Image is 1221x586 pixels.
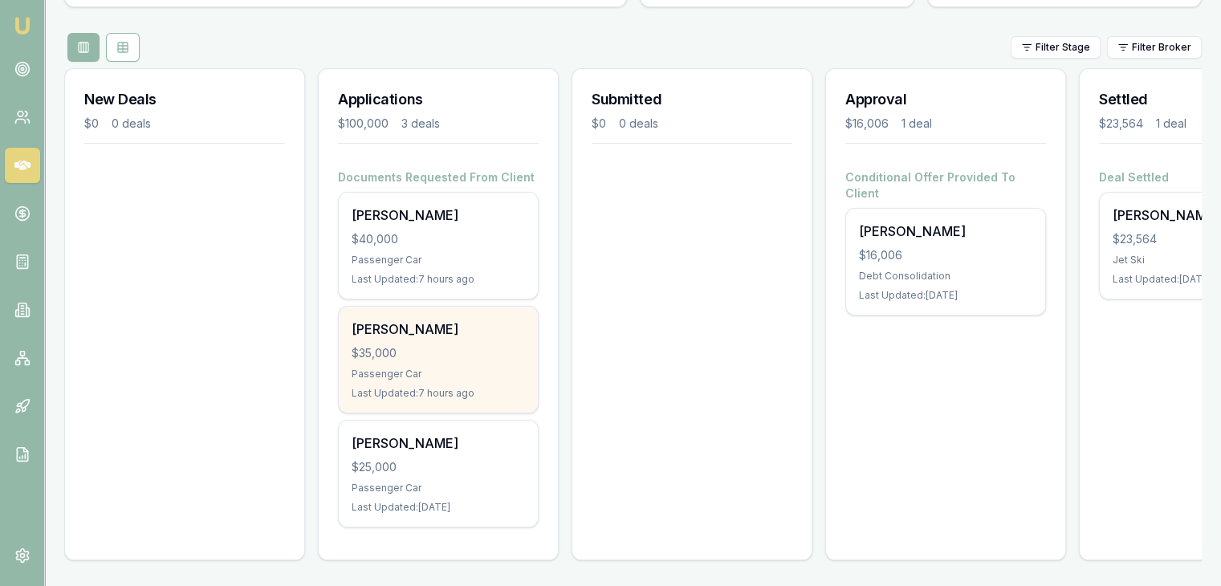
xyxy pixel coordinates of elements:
[902,116,932,132] div: 1 deal
[352,206,525,225] div: [PERSON_NAME]
[1099,116,1143,132] div: $23,564
[845,116,889,132] div: $16,006
[352,482,525,494] div: Passenger Car
[352,433,525,453] div: [PERSON_NAME]
[1156,116,1186,132] div: 1 deal
[859,222,1032,241] div: [PERSON_NAME]
[338,88,539,111] h3: Applications
[338,116,389,132] div: $100,000
[84,88,285,111] h3: New Deals
[1132,41,1191,54] span: Filter Broker
[84,116,99,132] div: $0
[401,116,440,132] div: 3 deals
[112,116,151,132] div: 0 deals
[619,116,658,132] div: 0 deals
[352,319,525,339] div: [PERSON_NAME]
[352,368,525,380] div: Passenger Car
[592,88,792,111] h3: Submitted
[1011,36,1101,59] button: Filter Stage
[352,387,525,400] div: Last Updated: 7 hours ago
[352,345,525,361] div: $35,000
[859,270,1032,283] div: Debt Consolidation
[859,247,1032,263] div: $16,006
[1107,36,1202,59] button: Filter Broker
[845,88,1046,111] h3: Approval
[1036,41,1090,54] span: Filter Stage
[592,116,606,132] div: $0
[352,231,525,247] div: $40,000
[338,169,539,185] h4: Documents Requested From Client
[859,289,1032,302] div: Last Updated: [DATE]
[352,459,525,475] div: $25,000
[352,501,525,514] div: Last Updated: [DATE]
[845,169,1046,201] h4: Conditional Offer Provided To Client
[352,254,525,267] div: Passenger Car
[13,16,32,35] img: emu-icon-u.png
[352,273,525,286] div: Last Updated: 7 hours ago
